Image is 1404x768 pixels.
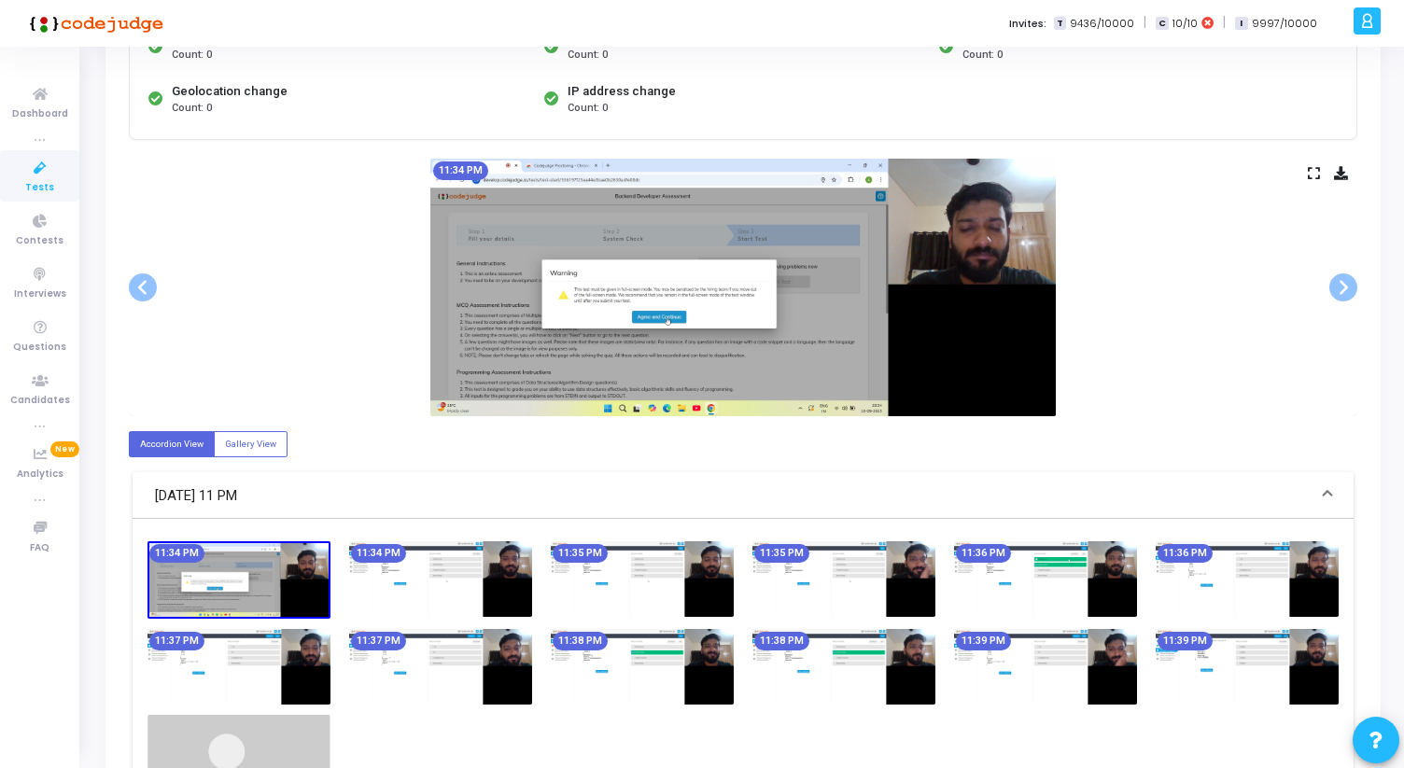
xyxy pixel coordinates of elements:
span: 9436/10000 [1070,16,1134,32]
img: screenshot-1757527445193.jpeg [430,159,1056,416]
span: FAQ [30,540,49,556]
span: | [1144,13,1146,33]
span: 9997/10000 [1252,16,1317,32]
mat-chip: 11:34 PM [149,544,204,563]
mat-chip: 11:34 PM [351,544,406,563]
img: screenshot-1757527685251.jpeg [551,629,734,705]
span: T [1054,17,1066,31]
img: screenshot-1757527775241.jpeg [1156,629,1339,705]
span: I [1235,17,1247,31]
img: screenshot-1757527505259.jpeg [551,541,734,617]
img: screenshot-1757527445193.jpeg [147,541,330,619]
img: screenshot-1757527565263.jpeg [954,541,1137,617]
mat-chip: 11:34 PM [433,161,488,180]
span: Tests [25,180,54,196]
div: Geolocation change [172,82,288,101]
mat-chip: 11:39 PM [1158,632,1213,650]
span: Analytics [17,467,63,482]
img: screenshot-1757527595248.jpeg [1156,541,1339,617]
span: | [1223,13,1226,33]
img: screenshot-1757527535256.jpeg [752,541,935,617]
span: C [1156,17,1168,31]
mat-chip: 11:35 PM [553,544,608,563]
img: screenshot-1757527655255.jpeg [349,629,532,705]
mat-chip: 11:36 PM [1158,544,1213,563]
div: IP address change [568,82,676,101]
mat-panel-title: [DATE] 11 PM [155,485,1309,507]
mat-chip: 11:36 PM [956,544,1011,563]
img: screenshot-1757527745234.jpeg [954,629,1137,705]
img: screenshot-1757527625250.jpeg [147,629,330,705]
label: Accordion View [129,431,215,456]
span: Contests [16,233,63,249]
span: Count: 0 [962,48,1003,63]
img: screenshot-1757527475261.jpeg [349,541,532,617]
mat-chip: 11:37 PM [351,632,406,650]
mat-chip: 11:38 PM [754,632,809,650]
mat-chip: 11:39 PM [956,632,1011,650]
img: logo [23,5,163,42]
span: Candidates [10,393,70,409]
mat-chip: 11:38 PM [553,632,608,650]
span: Count: 0 [568,48,608,63]
label: Invites: [1009,16,1046,32]
span: 10/10 [1172,16,1198,32]
mat-chip: 11:35 PM [754,544,809,563]
mat-chip: 11:37 PM [149,632,204,650]
span: Count: 0 [172,48,212,63]
img: screenshot-1757527715257.jpeg [752,629,935,705]
span: Count: 0 [568,101,608,117]
mat-expansion-panel-header: [DATE] 11 PM [133,472,1354,519]
span: Interviews [14,286,66,302]
span: New [50,441,79,457]
span: Dashboard [12,106,68,122]
span: Count: 0 [172,101,212,117]
span: Questions [13,340,66,356]
label: Gallery View [214,431,288,456]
